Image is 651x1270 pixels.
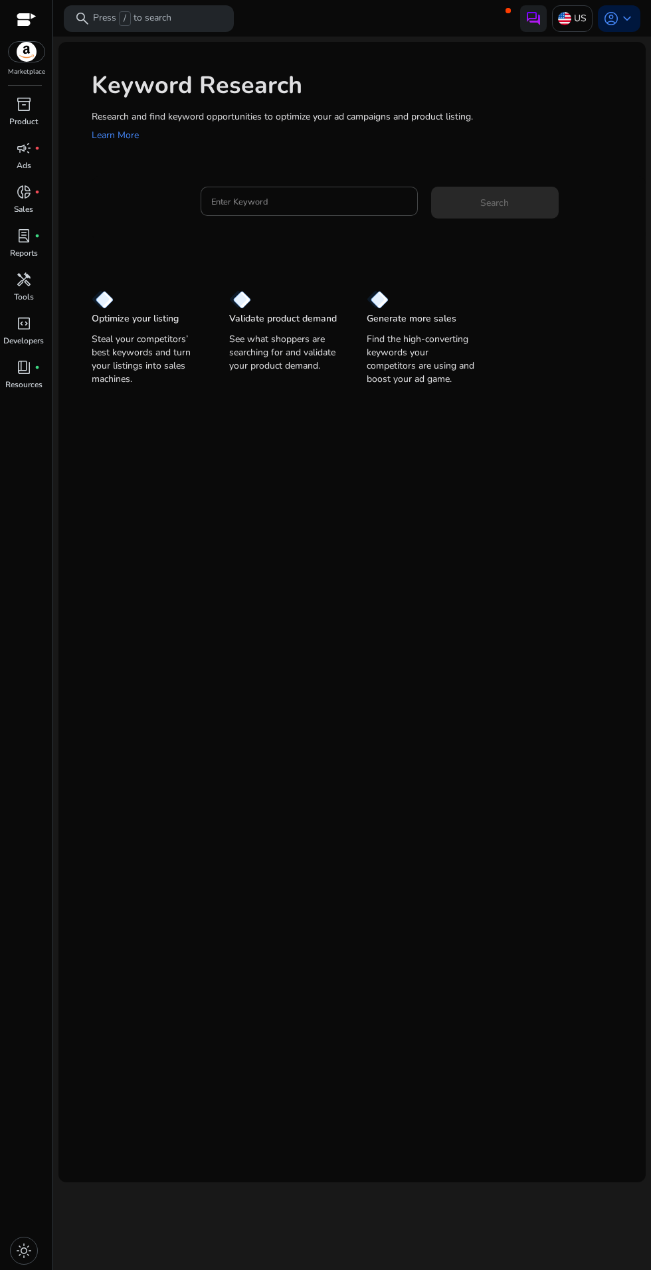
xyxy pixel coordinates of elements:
[16,316,32,331] span: code_blocks
[10,247,38,259] p: Reports
[16,184,32,200] span: donut_small
[5,379,43,391] p: Resources
[16,228,32,244] span: lab_profile
[9,42,45,62] img: amazon.svg
[16,96,32,112] span: inventory_2
[574,7,587,30] p: US
[74,11,90,27] span: search
[119,11,131,26] span: /
[14,203,33,215] p: Sales
[16,359,32,375] span: book_4
[16,1243,32,1259] span: light_mode
[8,67,45,77] p: Marketplace
[35,233,40,238] span: fiber_manual_record
[619,11,635,27] span: keyboard_arrow_down
[229,312,337,325] p: Validate product demand
[367,312,456,325] p: Generate more sales
[92,333,203,386] p: Steal your competitors’ best keywords and turn your listings into sales machines.
[93,11,171,26] p: Press to search
[367,290,389,309] img: diamond.svg
[14,291,34,303] p: Tools
[367,333,478,386] p: Find the high-converting keywords your competitors are using and boost your ad game.
[9,116,38,128] p: Product
[558,12,571,25] img: us.svg
[229,333,340,373] p: See what shoppers are searching for and validate your product demand.
[92,129,139,141] a: Learn More
[92,290,114,309] img: diamond.svg
[35,365,40,370] span: fiber_manual_record
[92,71,632,100] h1: Keyword Research
[16,272,32,288] span: handyman
[35,145,40,151] span: fiber_manual_record
[3,335,44,347] p: Developers
[229,290,251,309] img: diamond.svg
[17,159,31,171] p: Ads
[35,189,40,195] span: fiber_manual_record
[603,11,619,27] span: account_circle
[92,110,632,124] p: Research and find keyword opportunities to optimize your ad campaigns and product listing.
[92,312,179,325] p: Optimize your listing
[16,140,32,156] span: campaign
